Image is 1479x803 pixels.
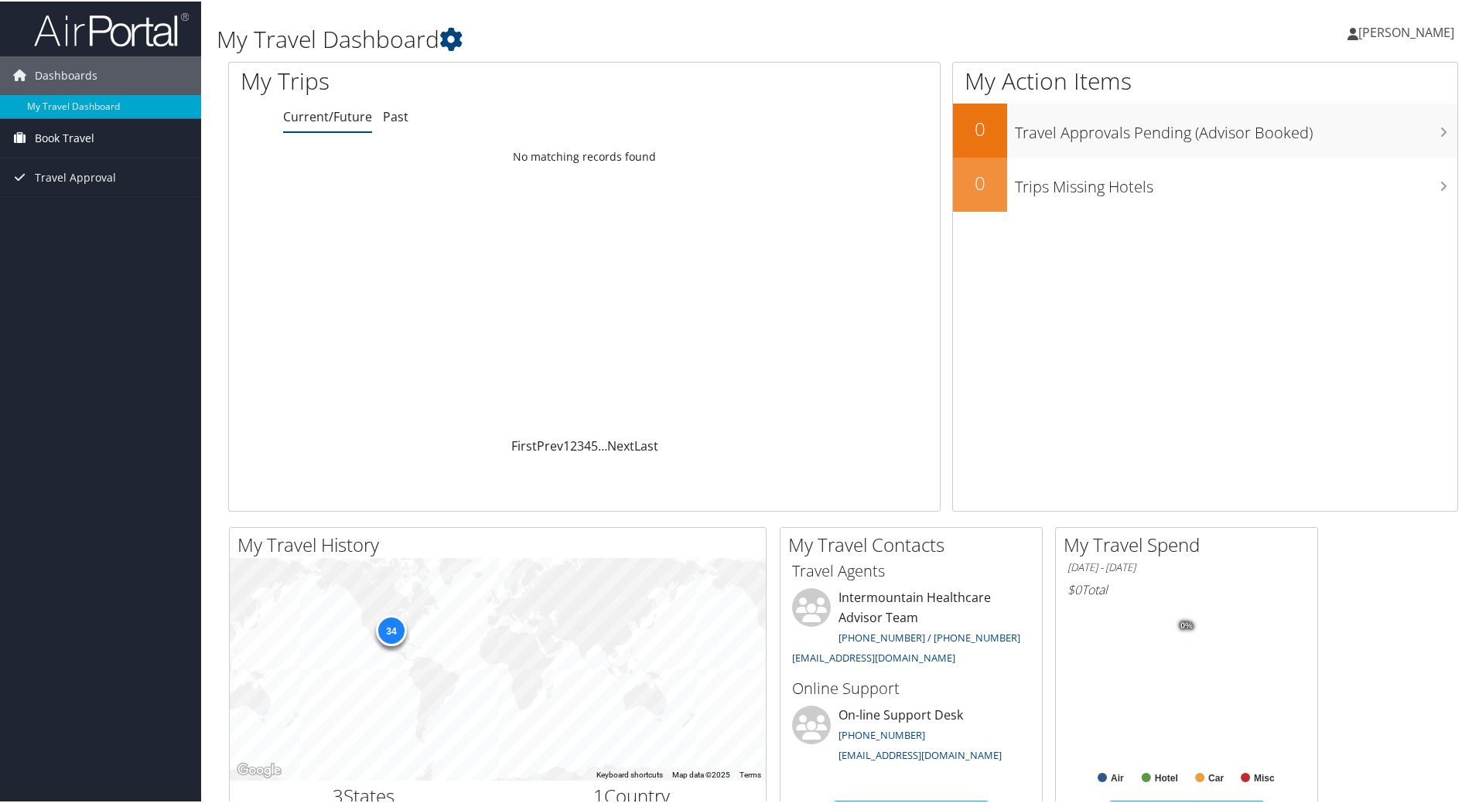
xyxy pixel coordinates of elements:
[839,726,925,740] a: [PHONE_NUMBER]
[953,102,1457,156] a: 0Travel Approvals Pending (Advisor Booked)
[570,436,577,453] a: 2
[792,676,1030,698] h3: Online Support
[953,114,1007,141] h2: 0
[739,769,761,777] a: Terms (opens in new tab)
[1067,559,1306,573] h6: [DATE] - [DATE]
[634,436,658,453] a: Last
[953,156,1457,210] a: 0Trips Missing Hotels
[283,107,372,124] a: Current/Future
[598,436,607,453] span: …
[1015,113,1457,142] h3: Travel Approvals Pending (Advisor Booked)
[1208,771,1224,782] text: Car
[35,55,97,94] span: Dashboards
[383,107,408,124] a: Past
[229,141,940,169] td: No matching records found
[241,63,632,96] h1: My Trips
[792,649,955,663] a: [EMAIL_ADDRESS][DOMAIN_NAME]
[1015,167,1457,196] h3: Trips Missing Hotels
[537,436,563,453] a: Prev
[1067,580,1081,597] span: $0
[237,530,766,556] h2: My Travel History
[607,436,634,453] a: Next
[35,117,94,156] span: Book Travel
[217,22,1052,54] h1: My Travel Dashboard
[591,436,598,453] a: 5
[35,157,116,196] span: Travel Approval
[784,704,1038,767] li: On-line Support Desk
[1064,530,1317,556] h2: My Travel Spend
[234,759,285,779] img: Google
[1358,22,1454,39] span: [PERSON_NAME]
[1111,771,1124,782] text: Air
[788,530,1042,556] h2: My Travel Contacts
[839,629,1020,643] a: [PHONE_NUMBER] / [PHONE_NUMBER]
[784,587,1038,669] li: Intermountain Healthcare Advisor Team
[577,436,584,453] a: 3
[839,747,1002,760] a: [EMAIL_ADDRESS][DOMAIN_NAME]
[672,769,730,777] span: Map data ©2025
[34,10,189,46] img: airportal-logo.png
[953,63,1457,96] h1: My Action Items
[1180,620,1193,629] tspan: 0%
[953,168,1007,195] h2: 0
[792,559,1030,580] h3: Travel Agents
[511,436,537,453] a: First
[1155,771,1178,782] text: Hotel
[1347,8,1470,54] a: [PERSON_NAME]
[234,759,285,779] a: Open this area in Google Maps (opens a new window)
[1254,771,1275,782] text: Misc
[1067,580,1306,597] h6: Total
[563,436,570,453] a: 1
[584,436,591,453] a: 4
[376,614,407,645] div: 34
[596,768,663,779] button: Keyboard shortcuts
